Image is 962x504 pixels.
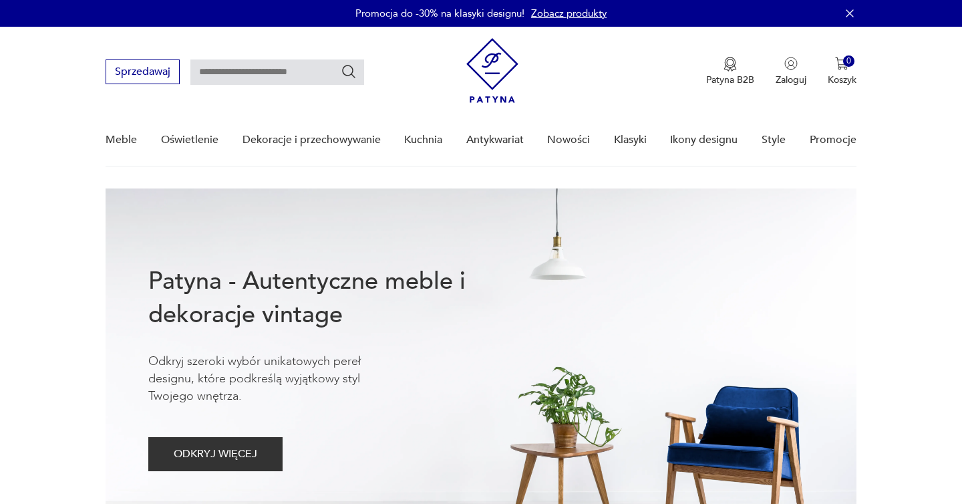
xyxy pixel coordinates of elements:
[341,64,357,80] button: Szukaj
[828,74,856,86] p: Koszyk
[106,68,180,78] a: Sprzedawaj
[148,451,283,460] a: ODKRYJ WIĘCEJ
[784,57,798,70] img: Ikonka użytkownika
[106,114,137,166] a: Meble
[706,57,754,86] a: Ikona medaluPatyna B2B
[148,353,402,405] p: Odkryj szeroki wybór unikatowych pereł designu, które podkreślą wyjątkowy styl Twojego wnętrza.
[670,114,738,166] a: Ikony designu
[404,114,442,166] a: Kuchnia
[547,114,590,166] a: Nowości
[776,74,806,86] p: Zaloguj
[810,114,856,166] a: Promocje
[466,38,518,103] img: Patyna - sklep z meblami i dekoracjami vintage
[106,59,180,84] button: Sprzedawaj
[466,114,524,166] a: Antykwariat
[843,55,854,67] div: 0
[355,7,524,20] p: Promocja do -30% na klasyki designu!
[706,74,754,86] p: Patyna B2B
[148,265,509,332] h1: Patyna - Autentyczne meble i dekoracje vintage
[724,57,737,72] img: Ikona medalu
[835,57,848,70] img: Ikona koszyka
[148,437,283,471] button: ODKRYJ WIĘCEJ
[828,57,856,86] button: 0Koszyk
[776,57,806,86] button: Zaloguj
[243,114,381,166] a: Dekoracje i przechowywanie
[161,114,218,166] a: Oświetlenie
[614,114,647,166] a: Klasyki
[531,7,607,20] a: Zobacz produkty
[762,114,786,166] a: Style
[706,57,754,86] button: Patyna B2B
